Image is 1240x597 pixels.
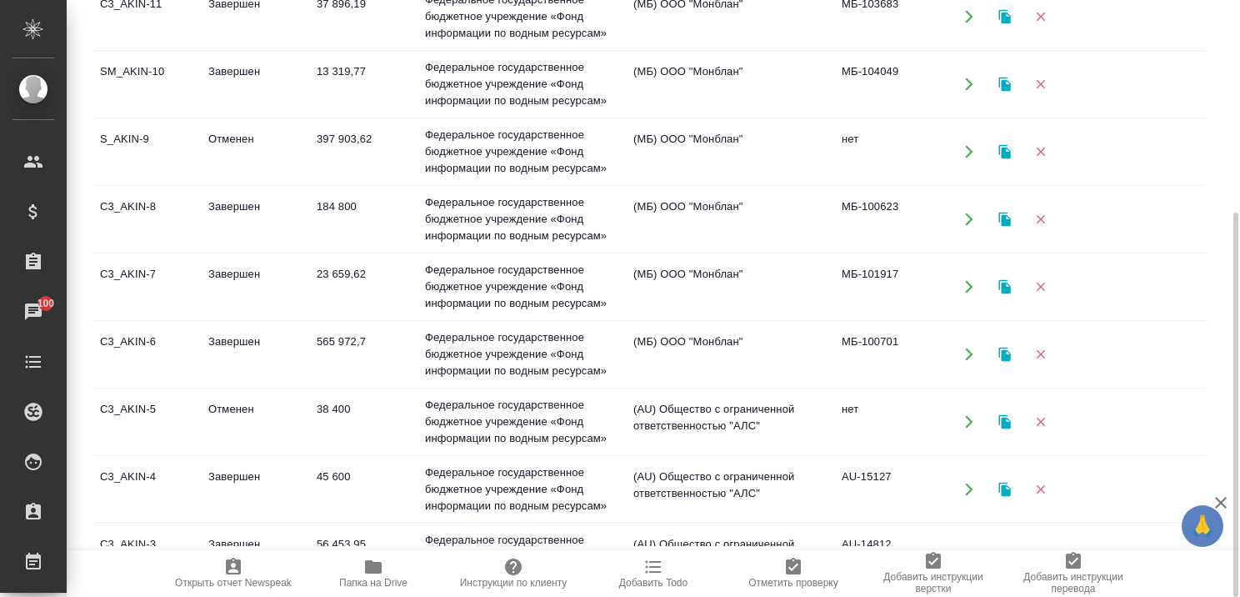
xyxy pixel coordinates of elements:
button: Открыть [952,540,986,574]
td: 565 972,7 [308,325,417,384]
button: Открыть [952,270,986,304]
button: Добавить инструкции верстки [863,550,1003,597]
button: Открыть [952,135,986,169]
button: Открыть [952,338,986,372]
td: (AU) Общество с ограниченной ответственностью "АЛС" [625,528,833,586]
span: Открыть отчет Newspeak [175,577,292,589]
span: Отметить проверку [748,577,837,589]
td: Федеральное государственное бюджетное учреждение «Фонд информации по водным ресурсам» [417,389,625,455]
td: (AU) Общество с ограниченной ответственностью "АЛС" [625,393,833,451]
td: C3_AKIN-4 [92,460,200,519]
td: Завершен [200,325,308,384]
td: (МБ) ООО "Монблан" [625,258,833,316]
td: (МБ) ООО "Монблан" [625,55,833,113]
td: Федеральное государственное бюджетное учреждение «Фонд информации по водным ресурсам» [417,186,625,253]
button: Клонировать [987,135,1022,169]
td: Завершен [200,55,308,113]
td: МБ-100701 [833,325,942,384]
button: 🙏 [1182,505,1223,547]
button: Клонировать [987,473,1022,507]
td: 23 659,62 [308,258,417,316]
td: Отменен [200,393,308,451]
td: (МБ) ООО "Монблан" [625,123,833,181]
button: Удалить [1023,203,1057,237]
td: C3_AKIN-8 [92,190,200,248]
span: Добавить инструкции перевода [1013,571,1133,594]
button: Клонировать [987,540,1022,574]
td: Федеральное государственное бюджетное учреждение «Фонд информации по водным ресурсам» [417,524,625,590]
button: Открыть [952,473,986,507]
td: нет [833,123,942,181]
span: 🙏 [1188,509,1217,544]
td: AU-15127 [833,460,942,519]
span: Добавить инструкции верстки [873,571,993,594]
td: C3_AKIN-3 [92,528,200,586]
td: 13 319,77 [308,55,417,113]
button: Клонировать [987,203,1022,237]
td: Завершен [200,190,308,248]
td: нет [833,393,942,451]
td: МБ-101917 [833,258,942,316]
button: Открыть отчет Newspeak [163,550,303,597]
button: Клонировать [987,68,1022,102]
button: Открыть [952,405,986,439]
a: 100 [4,291,62,333]
td: C3_AKIN-6 [92,325,200,384]
td: 45 600 [308,460,417,519]
button: Отметить проверку [723,550,863,597]
td: 56 453,95 [308,528,417,586]
button: Удалить [1023,135,1057,169]
button: Инструкции по клиенту [443,550,583,597]
td: МБ-100623 [833,190,942,248]
button: Удалить [1023,540,1057,574]
td: Федеральное государственное бюджетное учреждение «Фонд информации по водным ресурсам» [417,51,625,118]
button: Папка на Drive [303,550,443,597]
button: Клонировать [987,405,1022,439]
button: Открыть [952,203,986,237]
td: 397 903,62 [308,123,417,181]
button: Клонировать [987,338,1022,372]
button: Удалить [1023,68,1057,102]
button: Удалить [1023,338,1057,372]
td: SM_AKIN-10 [92,55,200,113]
td: (МБ) ООО "Монблан" [625,190,833,248]
td: Федеральное государственное бюджетное учреждение «Фонд информации по водным ресурсам» [417,321,625,388]
td: S_AKIN-9 [92,123,200,181]
td: (МБ) ООО "Монблан" [625,325,833,384]
span: Добавить Todo [619,577,687,589]
td: Федеральное государственное бюджетное учреждение «Фонд информации по водным ресурсам» [417,253,625,320]
td: Завершен [200,528,308,586]
td: Отменен [200,123,308,181]
td: 184 800 [308,190,417,248]
button: Удалить [1023,270,1057,304]
span: 100 [27,295,65,312]
button: Клонировать [987,270,1022,304]
td: 38 400 [308,393,417,451]
td: Федеральное государственное бюджетное учреждение «Фонд информации по водным ресурсам» [417,118,625,185]
button: Удалить [1023,405,1057,439]
button: Добавить Todo [583,550,723,597]
button: Удалить [1023,473,1057,507]
td: МБ-104049 [833,55,942,113]
td: Завершен [200,258,308,316]
span: Папка на Drive [339,577,407,589]
td: C3_AKIN-5 [92,393,200,451]
button: Открыть [952,68,986,102]
td: AU-14812 [833,528,942,586]
td: Федеральное государственное бюджетное учреждение «Фонд информации по водным ресурсам» [417,456,625,523]
button: Добавить инструкции перевода [1003,550,1143,597]
span: Инструкции по клиенту [460,577,567,589]
td: C3_AKIN-7 [92,258,200,316]
td: (AU) Общество с ограниченной ответственностью "АЛС" [625,460,833,519]
td: Завершен [200,460,308,519]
